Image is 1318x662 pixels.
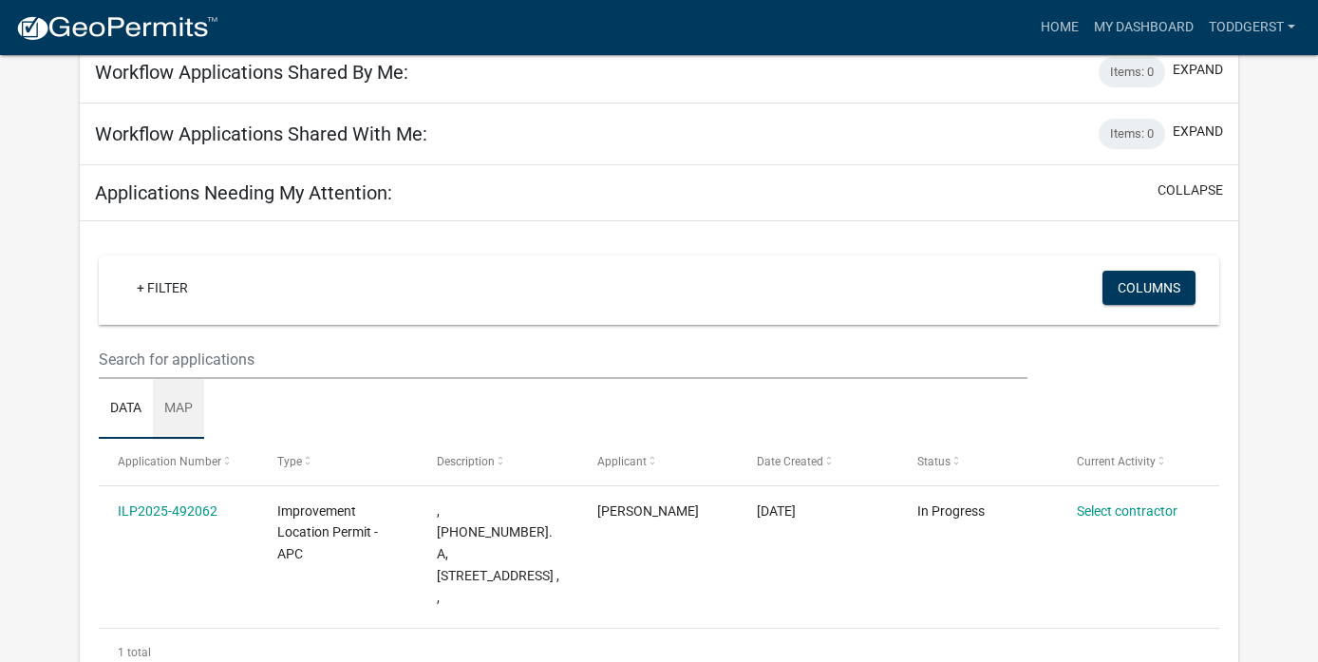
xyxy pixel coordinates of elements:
a: My Dashboard [1086,9,1201,46]
a: Select contractor [1077,503,1177,519]
datatable-header-cell: Type [259,439,419,484]
span: Description [437,455,495,468]
button: expand [1173,122,1223,142]
datatable-header-cell: Current Activity [1059,439,1218,484]
a: Toddgerst [1201,9,1303,46]
div: Items: 0 [1099,57,1165,87]
h5: Applications Needing My Attention: [95,181,392,204]
a: Home [1033,9,1086,46]
span: Type [277,455,302,468]
span: Application Number [118,455,221,468]
span: Date Created [757,455,823,468]
span: , 001-011-007.A, 511 W HOPPUS RD, , , , [437,503,559,605]
a: Map [153,379,204,440]
a: ILP2025-492062 [118,503,217,519]
a: Data [99,379,153,440]
div: Items: 0 [1099,119,1165,149]
button: expand [1173,60,1223,80]
input: Search for applications [99,340,1027,379]
span: 10/13/2025 [757,503,796,519]
datatable-header-cell: Application Number [99,439,258,484]
span: Status [917,455,951,468]
datatable-header-cell: Date Created [739,439,898,484]
button: collapse [1158,180,1223,200]
a: + Filter [122,271,203,305]
h5: Workflow Applications Shared With Me: [95,123,427,145]
datatable-header-cell: Status [899,439,1059,484]
datatable-header-cell: Description [419,439,578,484]
span: In Progress [917,503,985,519]
span: Current Activity [1077,455,1156,468]
datatable-header-cell: Applicant [579,439,739,484]
span: Todd Gerst [597,503,699,519]
h5: Workflow Applications Shared By Me: [95,61,408,84]
button: Columns [1102,271,1196,305]
span: Applicant [597,455,647,468]
span: Improvement Location Permit - APC [277,503,378,562]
